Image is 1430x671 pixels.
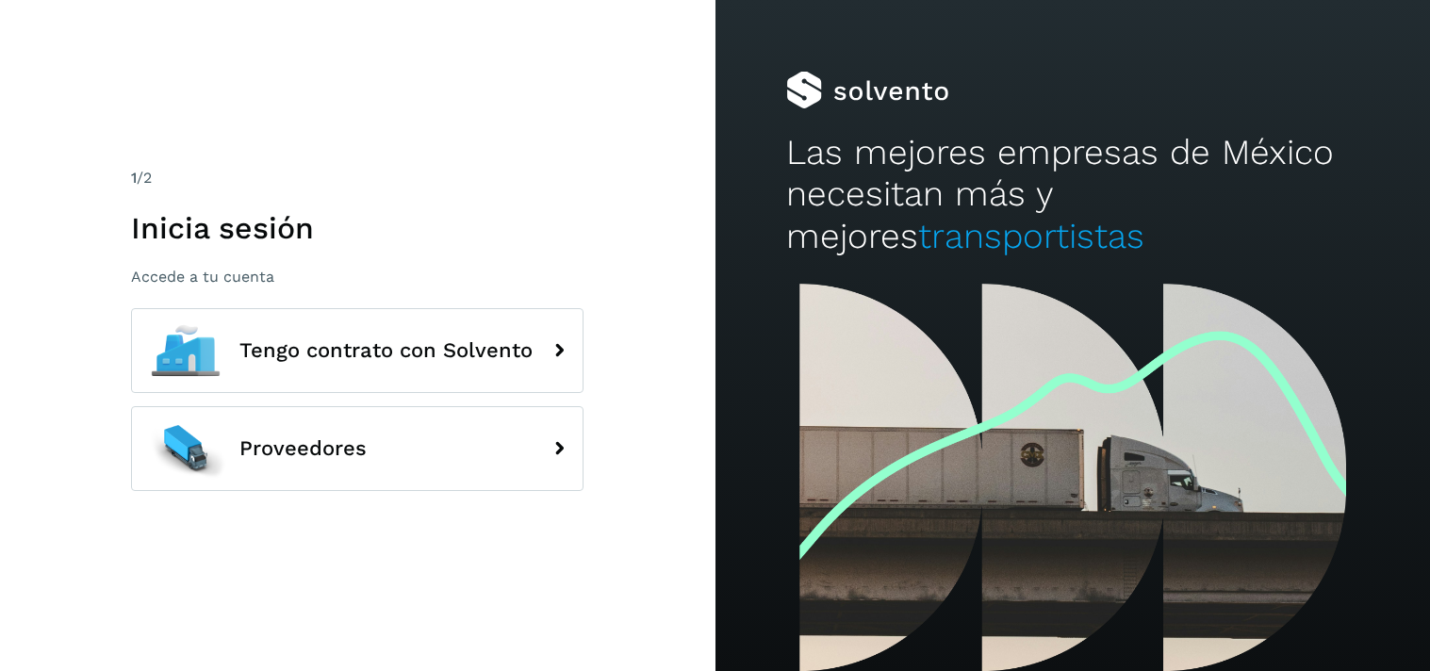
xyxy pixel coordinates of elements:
[239,437,367,460] span: Proveedores
[131,210,584,246] h1: Inicia sesión
[131,308,584,393] button: Tengo contrato con Solvento
[239,339,533,362] span: Tengo contrato con Solvento
[131,406,584,491] button: Proveedores
[131,268,584,286] p: Accede a tu cuenta
[131,167,584,189] div: /2
[131,169,137,187] span: 1
[918,216,1144,256] span: transportistas
[786,132,1358,257] h2: Las mejores empresas de México necesitan más y mejores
